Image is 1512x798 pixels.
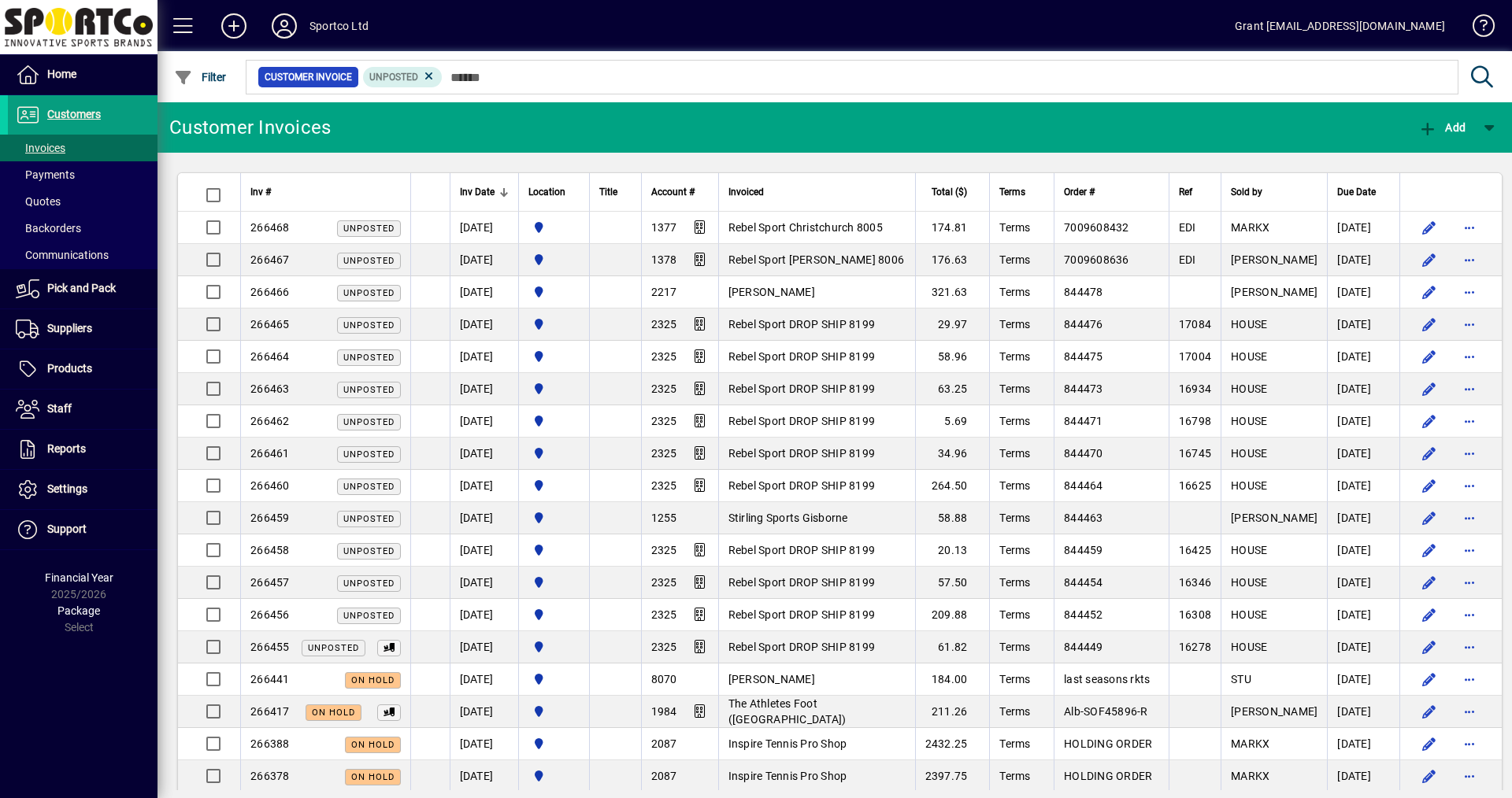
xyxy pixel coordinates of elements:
[1231,253,1317,266] span: [PERSON_NAME]
[651,318,677,331] span: 2325
[1457,441,1482,466] button: More options
[1416,473,1441,498] button: Edit
[1231,221,1269,234] span: MARKX
[999,221,1030,234] span: Terms
[1179,641,1211,653] span: 16278
[915,276,990,308] td: 321.63
[1457,634,1482,659] button: More options
[1231,183,1317,201] div: Sold by
[1327,599,1399,631] td: [DATE]
[1416,247,1441,272] button: Edit
[1231,512,1317,524] span: [PERSON_NAME]
[999,447,1030,460] span: Terms
[1231,350,1267,363] span: HOUSE
[651,608,677,621] span: 2325
[250,447,290,460] span: 266461
[351,740,395,750] span: On hold
[1179,544,1211,556] span: 16425
[450,470,518,502] td: [DATE]
[8,242,157,268] a: Communications
[363,67,443,87] mat-chip: Customer Invoice Status: Unposted
[1179,415,1211,427] span: 16798
[450,405,518,438] td: [DATE]
[1327,308,1399,341] td: [DATE]
[45,571,113,584] span: Financial Year
[450,308,518,341] td: [DATE]
[728,673,815,685] span: [PERSON_NAME]
[8,188,157,215] a: Quotes
[1457,570,1482,595] button: More options
[170,63,231,91] button: Filter
[8,510,157,549] a: Support
[1064,286,1103,298] span: 844478
[925,183,982,201] div: Total ($)
[651,382,677,395] span: 2325
[915,212,990,244] td: 174.81
[651,737,677,750] span: 2087
[1327,663,1399,696] td: [DATE]
[47,523,87,535] span: Support
[528,219,580,236] span: Sportco Ltd Warehouse
[16,222,81,235] span: Backorders
[1327,728,1399,760] td: [DATE]
[915,728,990,760] td: 2432.25
[8,430,157,469] a: Reports
[599,183,632,201] div: Title
[1064,253,1129,266] span: 7009608636
[999,544,1030,556] span: Terms
[728,544,876,556] span: Rebel Sport DROP SHIP 8199
[1064,221,1129,234] span: 7009608432
[1457,538,1482,563] button: More options
[1457,473,1482,498] button: More options
[1231,641,1267,653] span: HOUSE
[16,168,75,181] span: Payments
[528,509,580,526] span: Sportco Ltd Warehouse
[343,353,395,363] span: Unposted
[57,604,100,617] span: Package
[528,574,580,591] span: Sportco Ltd Warehouse
[250,382,290,395] span: 266463
[450,341,518,373] td: [DATE]
[528,703,580,720] span: Sportco Ltd Warehouse
[1327,212,1399,244] td: [DATE]
[250,415,290,427] span: 266462
[8,390,157,429] a: Staff
[250,705,290,718] span: 266417
[1327,341,1399,373] td: [DATE]
[1457,376,1482,401] button: More options
[1457,731,1482,756] button: More options
[343,288,395,298] span: Unposted
[209,12,259,40] button: Add
[343,417,395,427] span: Unposted
[450,534,518,567] td: [DATE]
[460,183,495,201] span: Inv Date
[915,308,990,341] td: 29.97
[651,415,677,427] span: 2325
[651,447,677,460] span: 2325
[528,380,580,397] span: Sportco Ltd Warehouse
[999,705,1030,718] span: Terms
[1064,608,1103,621] span: 844452
[915,341,990,373] td: 58.96
[450,728,518,760] td: [DATE]
[599,183,617,201] span: Title
[915,534,990,567] td: 20.13
[999,641,1030,653] span: Terms
[1179,253,1196,266] span: EDI
[728,576,876,589] span: Rebel Sport DROP SHIP 8199
[250,737,290,750] span: 266388
[999,415,1030,427] span: Terms
[450,599,518,631] td: [DATE]
[1064,576,1103,589] span: 844454
[728,512,848,524] span: Stirling Sports Gisborne
[1231,415,1267,427] span: HOUSE
[999,286,1030,298] span: Terms
[1337,183,1390,201] div: Due Date
[651,221,677,234] span: 1377
[1416,441,1441,466] button: Edit
[343,449,395,460] span: Unposted
[1327,405,1399,438] td: [DATE]
[450,438,518,470] td: [DATE]
[1064,183,1159,201] div: Order #
[250,576,290,589] span: 266457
